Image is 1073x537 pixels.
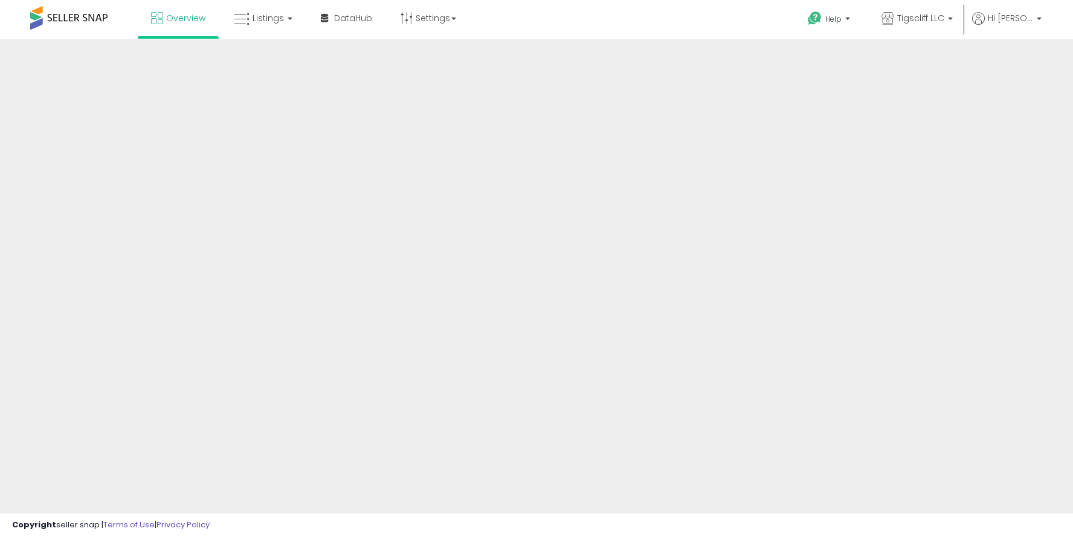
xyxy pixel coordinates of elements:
strong: Copyright [12,519,56,530]
i: Get Help [807,11,822,26]
a: Hi [PERSON_NAME] [972,12,1042,39]
span: Hi [PERSON_NAME] [988,12,1033,24]
a: Help [798,2,862,39]
span: Tigscliff LLC [897,12,944,24]
span: Listings [253,12,284,24]
div: seller snap | | [12,519,210,531]
span: Overview [166,12,205,24]
a: Terms of Use [103,519,155,530]
a: Privacy Policy [156,519,210,530]
span: DataHub [334,12,372,24]
span: Help [825,14,842,24]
